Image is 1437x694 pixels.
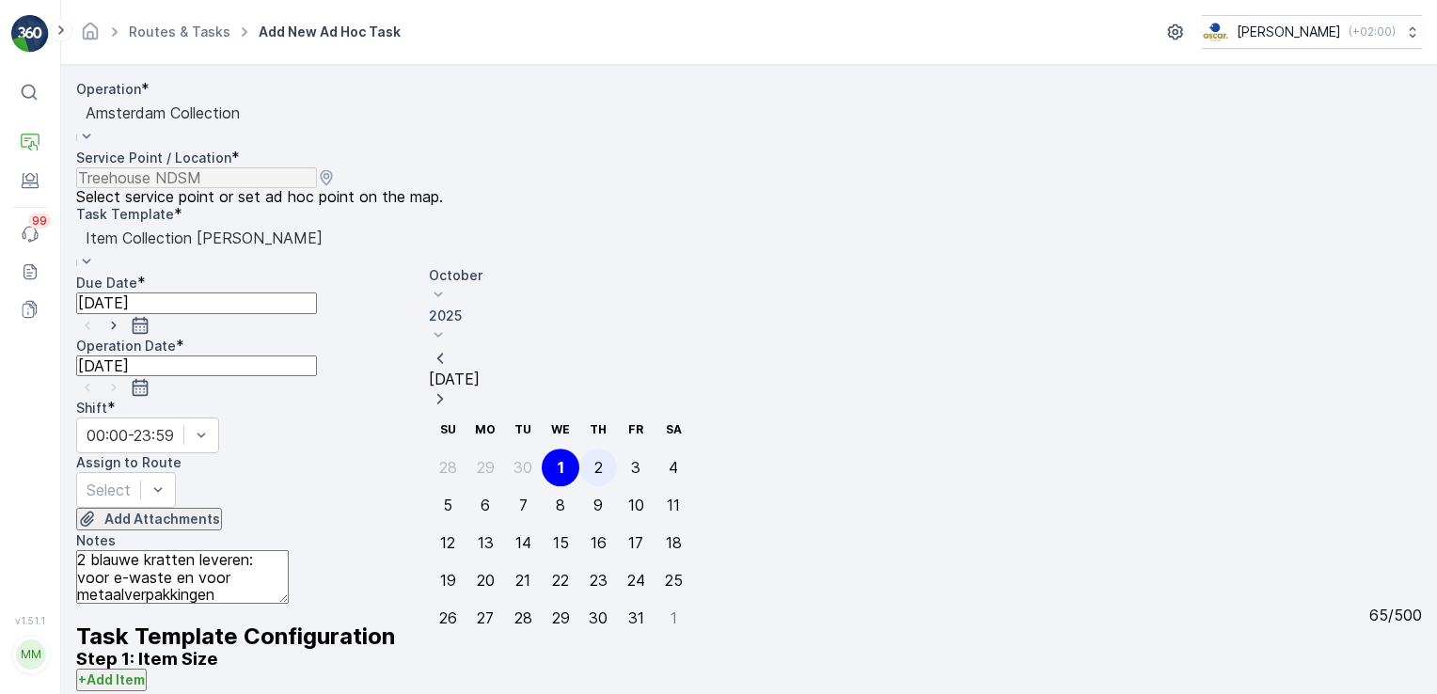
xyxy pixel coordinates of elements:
div: 18 [666,534,682,551]
span: Add New Ad Hoc Task [255,23,404,41]
div: MM [16,639,46,670]
div: 28 [514,609,532,626]
div: 17 [628,534,643,551]
label: Task Template [76,206,174,222]
th: Friday [617,411,655,449]
div: 3 [631,459,640,476]
div: 15 [553,534,569,551]
label: Operation [76,81,141,97]
span: Select service point or set ad hoc point on the map. [76,188,443,205]
label: Shift [76,400,107,416]
th: Wednesday [542,411,579,449]
h3: Step 1: Item Size [76,649,1422,669]
label: Due Date [76,275,137,291]
div: 2 [594,459,603,476]
div: 14 [515,534,531,551]
div: 22 [552,572,569,589]
p: Select [87,479,131,501]
p: Add Attachments [104,510,220,528]
a: Homepage [80,28,101,44]
div: 7 [519,497,528,513]
p: October [429,266,692,285]
th: Saturday [655,411,692,449]
div: 29 [552,609,570,626]
textarea: 2 blauwe kratten leveren: voor e-waste en voor metaalverpakkingen [76,550,289,604]
p: 65 / 500 [1369,607,1422,623]
div: 24 [627,572,645,589]
div: 26 [439,609,457,626]
a: 99 [11,215,49,253]
label: Service Point / Location [76,150,231,166]
th: Thursday [579,411,617,449]
label: Operation Date [76,338,176,354]
div: 16 [591,534,607,551]
div: 19 [440,572,456,589]
button: Upload File [76,508,222,530]
div: 1 [671,609,677,626]
input: dd/mm/yyyy [76,355,317,376]
th: Monday [466,411,504,449]
div: 30 [513,459,532,476]
p: + Add Item [78,670,145,689]
div: 4 [669,459,678,476]
p: 2025 [429,307,692,325]
div: 11 [667,497,680,513]
div: 28 [439,459,457,476]
img: logo [11,15,49,53]
div: 25 [665,572,683,589]
h2: Task Template Configuration [76,623,1422,649]
div: 29 [477,459,495,476]
button: MM [11,630,49,679]
div: 30 [589,609,608,626]
input: dd/mm/yyyy [76,292,317,313]
div: 10 [628,497,644,513]
th: Sunday [429,411,466,449]
label: Assign to Route [76,454,182,470]
div: 27 [477,609,494,626]
p: 99 [32,213,47,229]
div: 9 [593,497,603,513]
p: [PERSON_NAME] [1237,23,1341,41]
p: [DATE] [429,371,692,387]
label: Notes [76,532,116,548]
div: 31 [628,609,644,626]
div: 12 [440,534,455,551]
div: 6 [481,497,490,513]
div: 20 [477,572,495,589]
th: Tuesday [504,411,542,449]
div: 23 [590,572,608,589]
span: v 1.51.1 [11,615,49,626]
div: 5 [443,497,452,513]
p: ( +02:00 ) [1349,24,1396,39]
div: 21 [515,572,530,589]
button: [PERSON_NAME](+02:00) [1202,15,1422,49]
img: basis-logo_rgb2x.png [1202,22,1229,42]
div: 1 [558,459,564,476]
input: Treehouse NDSM [76,167,317,188]
div: 8 [556,497,565,513]
a: Routes & Tasks [129,24,230,39]
button: +Add Item [76,669,147,691]
div: 13 [478,534,494,551]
